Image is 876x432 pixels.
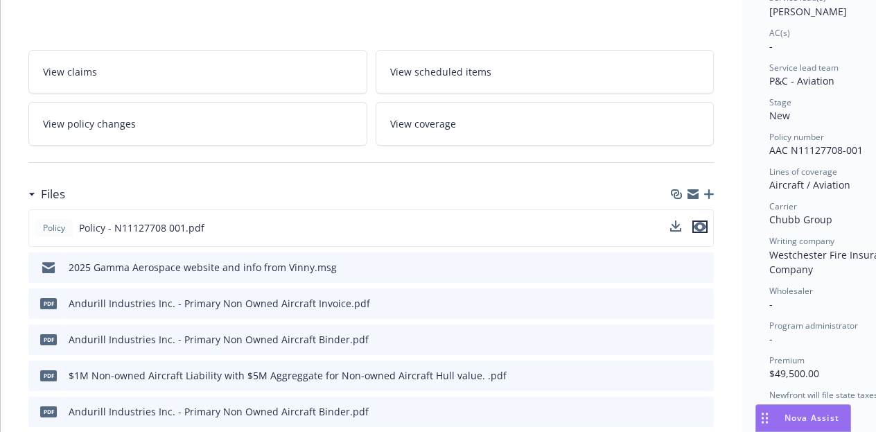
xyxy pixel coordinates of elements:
span: - [769,40,773,53]
span: Nova Assist [785,412,839,424]
span: Wholesaler [769,285,813,297]
button: preview file [696,368,708,383]
span: [PERSON_NAME] [769,5,847,18]
span: Lines of coverage [769,166,837,178]
span: Policy number [769,131,824,143]
span: Policy [40,222,68,234]
span: P&C - Aviation [769,74,834,87]
div: 2025 Gamma Aerospace website and info from Vinny.msg [69,260,337,275]
span: View coverage [390,116,456,131]
span: No [769,401,782,415]
button: preview file [692,221,708,233]
span: View scheduled items [390,64,491,79]
span: Aircraft / Aviation [769,178,850,191]
div: Drag to move [756,405,773,431]
span: - [769,332,773,345]
span: Premium [769,354,805,366]
span: Service lead team [769,62,839,74]
button: download file [674,404,685,419]
span: View policy changes [43,116,136,131]
div: Andurill Industries Inc. - Primary Non Owned Aircraft Invoice.pdf [69,296,370,311]
span: View claims [43,64,97,79]
div: Andurill Industries Inc. - Primary Non Owned Aircraft Binder.pdf [69,404,369,419]
span: Stage [769,96,791,108]
a: View claims [28,50,367,94]
a: View coverage [376,102,715,146]
span: - [769,297,773,311]
span: Policy - N11127708 001.pdf [79,221,204,235]
span: Program administrator [769,320,858,331]
span: Chubb Group [769,213,832,226]
button: download file [670,221,681,232]
button: preview file [692,221,708,235]
span: pdf [40,370,57,381]
span: pdf [40,334,57,345]
span: pdf [40,406,57,417]
button: preview file [696,260,708,275]
button: download file [674,260,685,275]
button: preview file [696,296,708,311]
span: New [769,109,790,122]
span: Carrier [769,200,797,212]
a: View scheduled items [376,50,715,94]
span: AC(s) [769,27,790,39]
div: Andurill Industries Inc. - Primary Non Owned Aircraft Binder.pdf [69,332,369,347]
span: AAC N11127708-001 [769,144,863,157]
div: $1M Non-owned Aircraft Liability with $5M Aggreggate for Non-owned Aircraft Hull value. .pdf [69,368,507,383]
button: download file [670,221,681,235]
button: Nova Assist [755,404,851,432]
span: $49,500.00 [769,367,819,380]
span: Writing company [769,235,834,247]
h3: Files [41,185,65,203]
button: download file [674,296,685,311]
a: View policy changes [28,102,367,146]
span: pdf [40,298,57,309]
button: preview file [696,332,708,347]
button: preview file [696,404,708,419]
button: download file [674,332,685,347]
button: download file [674,368,685,383]
div: Files [28,185,65,203]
